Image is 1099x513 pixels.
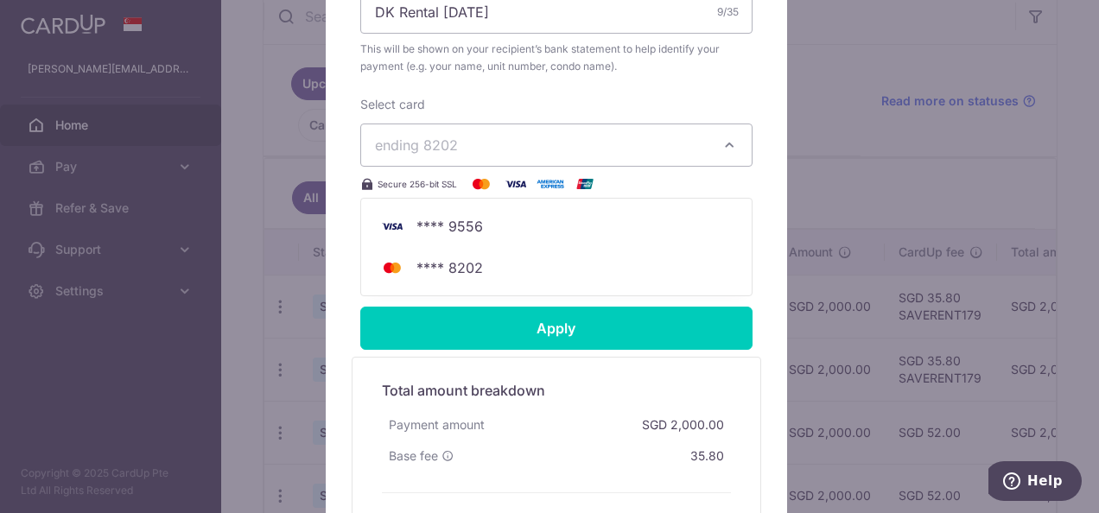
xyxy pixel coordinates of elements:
h5: Total amount breakdown [382,380,731,401]
span: ending 8202 [375,136,458,154]
img: Mastercard [464,174,499,194]
img: American Express [533,174,568,194]
span: Secure 256-bit SSL [378,177,457,191]
div: Payment amount [382,409,492,440]
button: ending 8202 [360,123,753,167]
input: Apply [360,307,753,350]
div: 9/35 [717,3,739,21]
img: Bank Card [375,257,410,278]
img: Bank Card [375,216,410,237]
div: SGD 2,000.00 [635,409,731,440]
iframe: Opens a widget where you can find more information [988,461,1082,504]
span: Base fee [389,447,438,465]
span: This will be shown on your recipient’s bank statement to help identify your payment (e.g. your na... [360,41,753,75]
label: Select card [360,96,425,113]
img: Visa [499,174,533,194]
div: 35.80 [683,440,731,472]
img: UnionPay [568,174,602,194]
